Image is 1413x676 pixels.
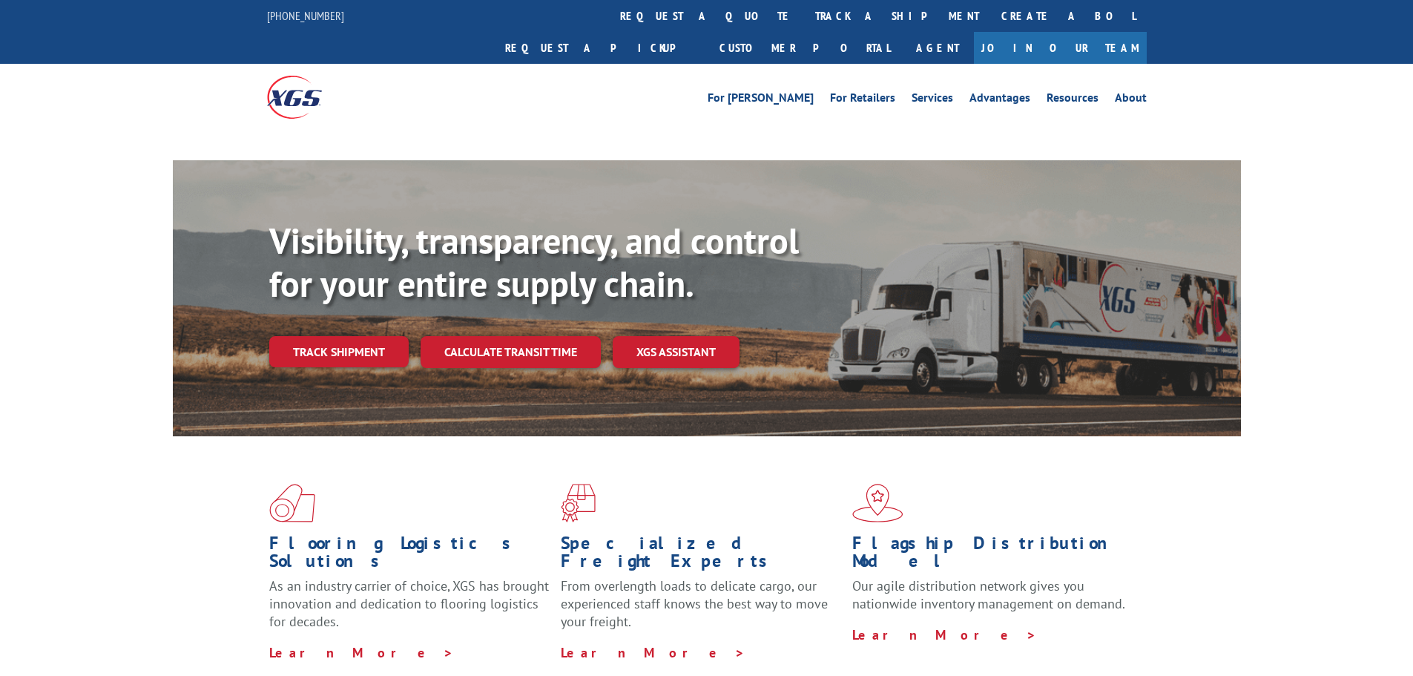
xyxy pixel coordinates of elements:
[912,92,953,108] a: Services
[269,644,454,661] a: Learn More >
[269,336,409,367] a: Track shipment
[561,577,841,643] p: From overlength loads to delicate cargo, our experienced staff knows the best way to move your fr...
[969,92,1030,108] a: Advantages
[421,336,601,368] a: Calculate transit time
[852,626,1037,643] a: Learn More >
[613,336,740,368] a: XGS ASSISTANT
[269,534,550,577] h1: Flooring Logistics Solutions
[1047,92,1099,108] a: Resources
[1115,92,1147,108] a: About
[269,484,315,522] img: xgs-icon-total-supply-chain-intelligence-red
[852,534,1133,577] h1: Flagship Distribution Model
[267,8,344,23] a: [PHONE_NUMBER]
[901,32,974,64] a: Agent
[269,577,549,630] span: As an industry carrier of choice, XGS has brought innovation and dedication to flooring logistics...
[494,32,708,64] a: Request a pickup
[852,577,1125,612] span: Our agile distribution network gives you nationwide inventory management on demand.
[708,92,814,108] a: For [PERSON_NAME]
[974,32,1147,64] a: Join Our Team
[561,644,745,661] a: Learn More >
[830,92,895,108] a: For Retailers
[852,484,903,522] img: xgs-icon-flagship-distribution-model-red
[708,32,901,64] a: Customer Portal
[561,484,596,522] img: xgs-icon-focused-on-flooring-red
[561,534,841,577] h1: Specialized Freight Experts
[269,217,799,306] b: Visibility, transparency, and control for your entire supply chain.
